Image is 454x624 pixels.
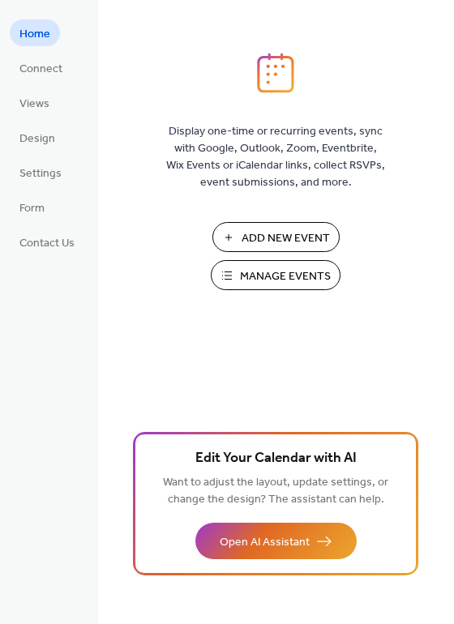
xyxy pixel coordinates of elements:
span: Contact Us [19,235,75,252]
span: Edit Your Calendar with AI [195,447,357,470]
a: Settings [10,159,71,186]
span: Manage Events [240,268,331,285]
button: Add New Event [212,222,340,252]
a: Form [10,194,54,220]
span: Open AI Assistant [220,534,310,551]
span: Home [19,26,50,43]
span: Settings [19,165,62,182]
a: Design [10,124,65,151]
button: Open AI Assistant [195,523,357,559]
a: Views [10,89,59,116]
a: Connect [10,54,72,81]
a: Contact Us [10,229,84,255]
span: Design [19,130,55,147]
span: Display one-time or recurring events, sync with Google, Outlook, Zoom, Eventbrite, Wix Events or ... [166,123,385,191]
span: Views [19,96,49,113]
img: logo_icon.svg [257,53,294,93]
span: Connect [19,61,62,78]
a: Home [10,19,60,46]
span: Form [19,200,45,217]
span: Add New Event [242,230,330,247]
button: Manage Events [211,260,340,290]
span: Want to adjust the layout, update settings, or change the design? The assistant can help. [163,472,388,511]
